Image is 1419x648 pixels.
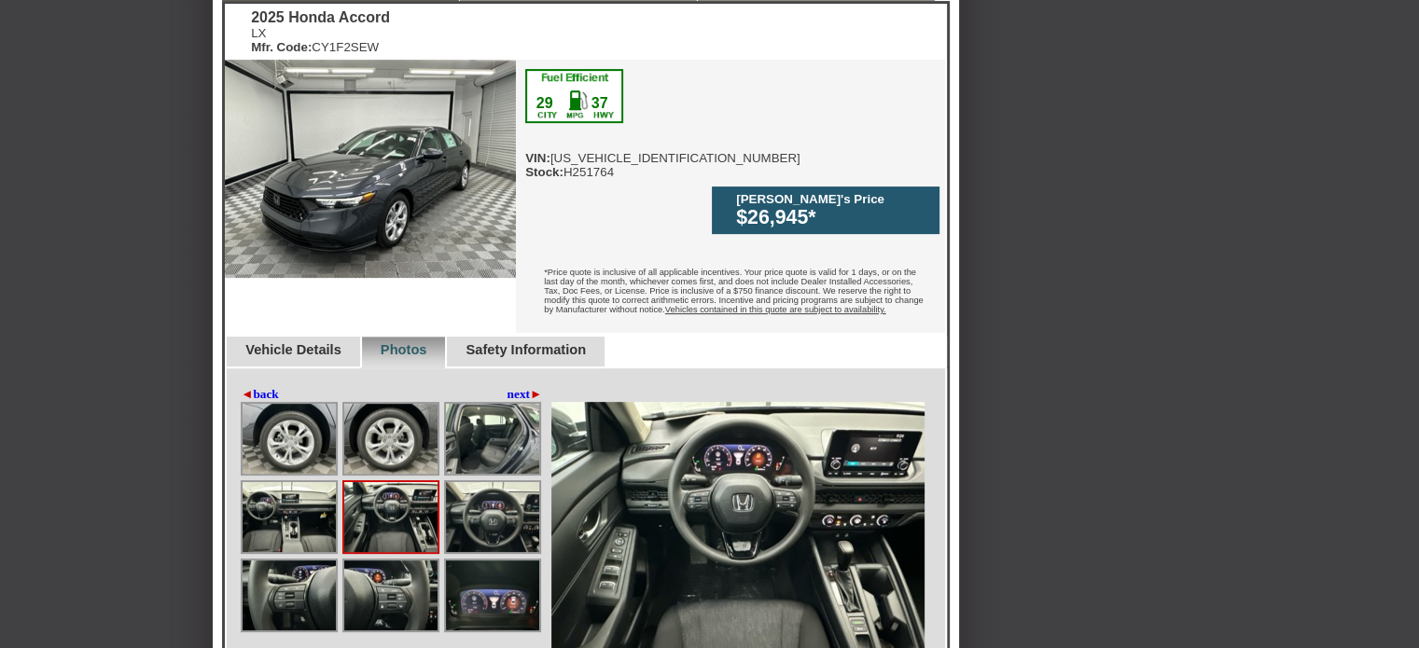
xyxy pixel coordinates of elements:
img: Image.aspx [446,482,539,552]
div: *Price quote is inclusive of all applicable incentives. Your price quote is valid for 1 days, or ... [516,254,945,333]
b: VIN: [525,151,550,165]
img: Image.aspx [243,560,336,630]
a: next► [508,387,543,402]
img: Image.aspx [344,404,438,474]
div: 2025 Honda Accord [251,9,390,26]
b: Mfr. Code: [251,40,312,54]
a: Safety Information [466,342,586,357]
span: ► [530,387,542,401]
div: $26,945* [736,206,930,229]
div: 29 [535,95,554,112]
img: Image.aspx [344,482,438,552]
img: 2025 Honda Accord [225,60,516,278]
div: [PERSON_NAME]'s Price [736,192,930,206]
a: ◄back [241,387,279,402]
img: Image.aspx [243,404,336,474]
img: Image.aspx [344,560,438,630]
div: 37 [590,95,609,112]
span: ◄ [241,387,253,401]
div: [US_VEHICLE_IDENTIFICATION_NUMBER] H251764 [525,69,800,179]
img: Image.aspx [446,560,539,630]
a: Photos [381,342,427,357]
a: Vehicle Details [245,342,341,357]
img: Image.aspx [446,404,539,474]
div: LX CY1F2SEW [251,26,390,54]
img: Image.aspx [243,482,336,552]
u: Vehicles contained in this quote are subject to availability. [665,305,886,314]
b: Stock: [525,165,563,179]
